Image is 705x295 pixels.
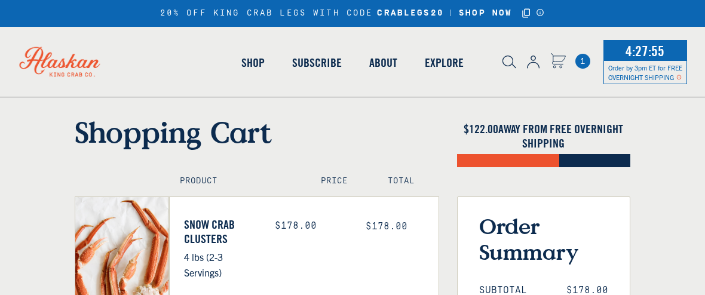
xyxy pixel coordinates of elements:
span: 1 [575,54,590,69]
img: account [527,56,540,69]
h4: Product [180,176,295,186]
a: Subscribe [278,29,355,97]
h3: Order Summary [479,213,608,265]
h1: Shopping Cart [75,115,439,149]
h4: Total [388,176,428,186]
h4: $ AWAY FROM FREE OVERNIGHT SHIPPING [457,122,630,150]
a: Shop [228,29,278,97]
a: Cart [575,54,590,69]
a: Announcement Bar Modal [536,8,545,17]
div: 20% OFF KING CRAB LEGS WITH CODE | [160,7,545,20]
p: 4 lbs (2-3 Servings) [184,249,257,280]
img: Alaskan King Crab Co. logo [6,33,114,90]
strong: CRABLEGS20 [377,8,443,19]
a: SHOP NOW [455,8,516,19]
a: About [355,29,411,97]
img: search [502,56,516,69]
strong: SHOP NOW [459,8,512,18]
a: Cart [550,53,566,70]
div: $178.00 [275,220,348,232]
span: Order by 3pm ET for FREE OVERNIGHT SHIPPING [608,63,682,81]
h4: Price [321,176,361,186]
a: Explore [411,29,477,97]
span: Shipping Notice Icon [676,73,682,81]
span: 122.00 [469,121,498,136]
span: 4:27:55 [623,39,667,63]
a: Snow Crab Clusters [184,217,257,246]
span: $178.00 [366,221,407,232]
